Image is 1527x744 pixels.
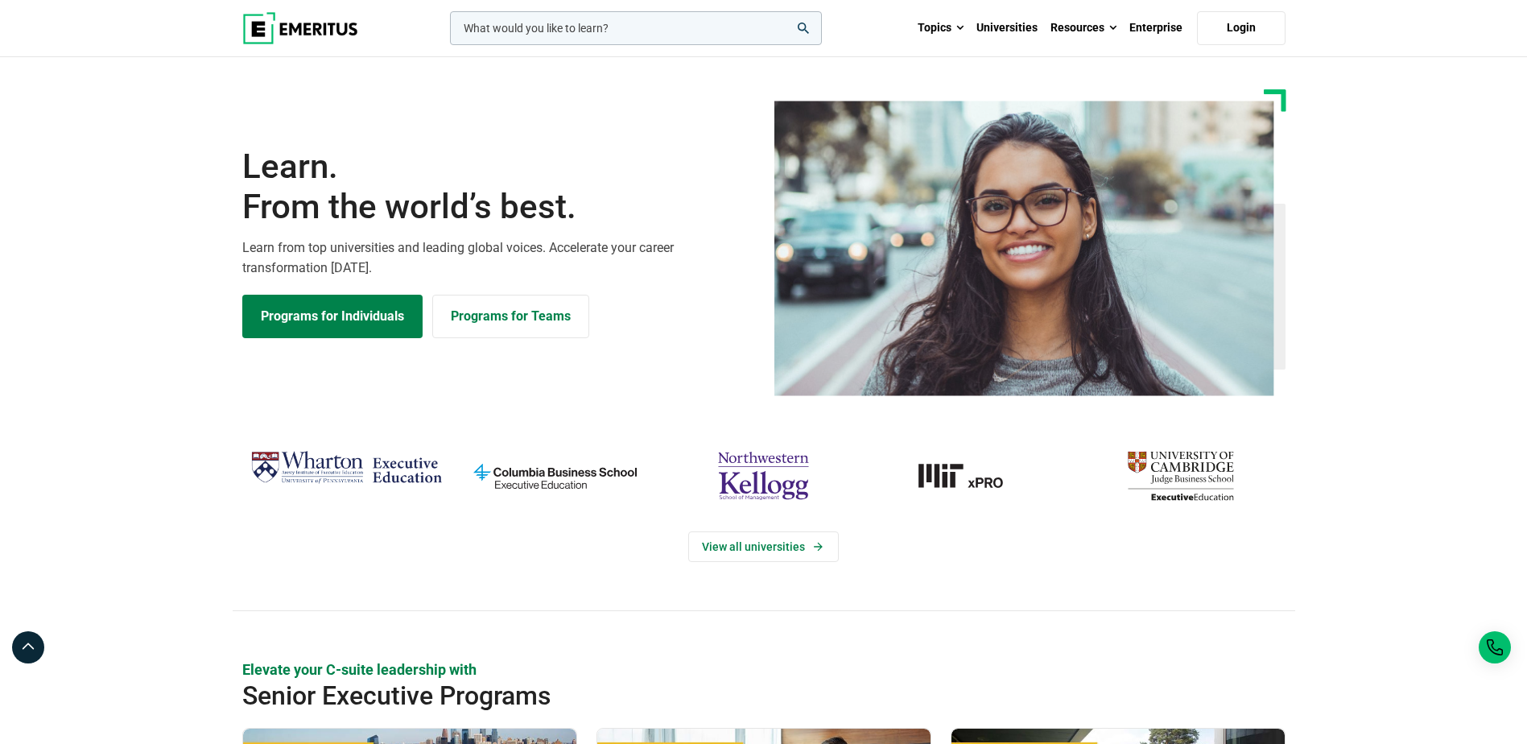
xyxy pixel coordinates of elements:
img: Learn from the world's best [774,101,1274,396]
img: northwestern-kellogg [667,444,860,507]
img: MIT xPRO [876,444,1068,507]
a: MIT-xPRO [876,444,1068,507]
h2: Senior Executive Programs [242,680,1181,712]
img: cambridge-judge-business-school [1084,444,1277,507]
span: From the world’s best. [242,187,754,227]
h1: Learn. [242,147,754,228]
p: Learn from top universities and leading global voices. Accelerate your career transformation [DATE]. [242,238,754,279]
img: columbia-business-school [459,444,651,507]
a: Explore for Business [432,295,589,338]
a: View Universities [688,531,839,562]
input: woocommerce-product-search-field-0 [450,11,822,45]
p: Elevate your C-suite leadership with [242,659,1286,680]
img: Wharton Executive Education [250,444,443,492]
a: Login [1197,11,1286,45]
a: Explore Programs [242,295,423,338]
